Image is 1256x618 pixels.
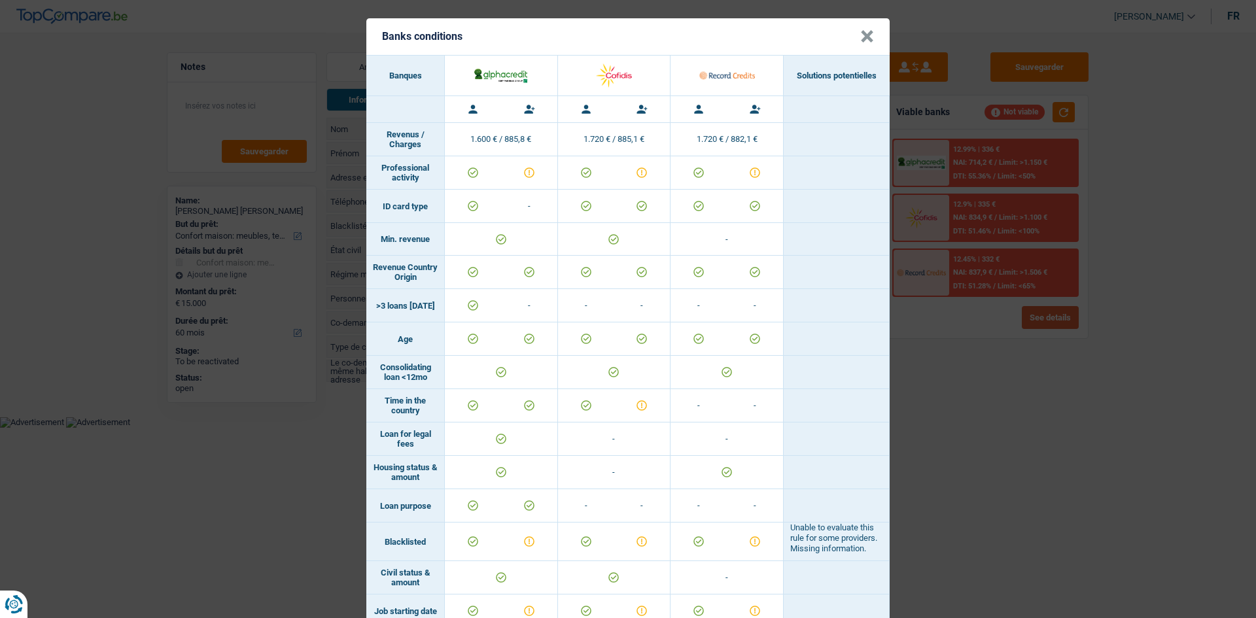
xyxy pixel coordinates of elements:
td: Blacklisted [366,523,445,561]
img: AlphaCredit [473,67,529,84]
td: - [727,389,783,422]
td: - [671,223,784,256]
th: Banques [366,56,445,96]
td: - [558,422,671,456]
td: - [558,289,614,322]
td: - [614,289,670,322]
td: Loan for legal fees [366,422,445,456]
td: - [671,561,784,594]
td: Consolidating loan <12mo [366,356,445,389]
td: - [501,289,557,322]
td: 1.600 € / 885,8 € [445,123,558,156]
td: ID card type [366,190,445,223]
td: Unable to evaluate this rule for some providers. Missing information. [784,523,890,561]
td: Loan purpose [366,489,445,523]
td: 1.720 € / 885,1 € [558,123,671,156]
td: - [558,456,671,489]
img: Record Credits [699,61,755,90]
td: - [501,190,557,222]
td: - [671,422,784,456]
td: - [727,489,783,522]
td: Min. revenue [366,223,445,256]
th: Solutions potentielles [784,56,890,96]
td: - [727,289,783,322]
td: - [671,289,727,322]
td: - [614,489,670,522]
td: Revenue Country Origin [366,256,445,289]
td: Revenus / Charges [366,123,445,156]
td: - [558,489,614,522]
td: Civil status & amount [366,561,445,594]
td: 1.720 € / 882,1 € [671,123,784,156]
td: >3 loans [DATE] [366,289,445,322]
td: - [671,489,727,522]
td: Age [366,322,445,356]
img: Cofidis [586,61,642,90]
td: - [671,389,727,422]
h5: Banks conditions [382,30,462,43]
td: Housing status & amount [366,456,445,489]
td: Time in the country [366,389,445,422]
td: Professional activity [366,156,445,190]
button: Close [860,30,874,43]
